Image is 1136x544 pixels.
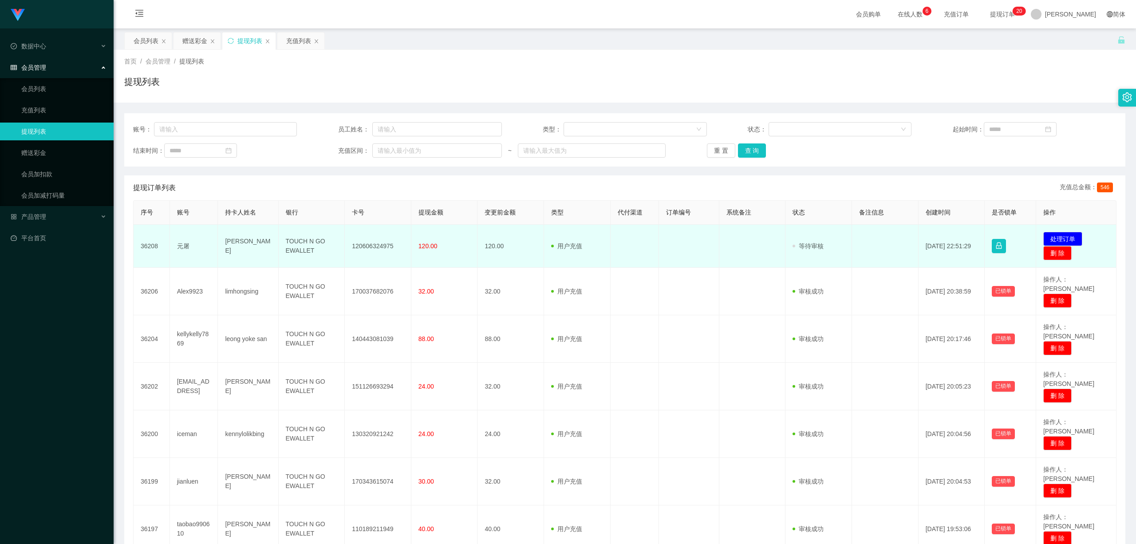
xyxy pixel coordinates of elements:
[1043,294,1072,308] button: 删 除
[372,143,502,158] input: 请输入最小值为
[992,239,1006,253] button: 图标: lock
[502,146,518,155] span: ~
[279,410,345,458] td: TOUCH N GO EWALLET
[21,144,106,162] a: 赠送彩金
[551,430,582,437] span: 用户充值
[477,363,544,410] td: 32.00
[901,127,906,133] i: 图标: down
[279,458,345,505] td: TOUCH N GO EWALLET
[345,268,411,315] td: 170037682076
[140,58,142,65] span: /
[551,525,582,532] span: 用户充值
[1043,436,1072,450] button: 删 除
[352,209,364,216] span: 卡号
[338,146,373,155] span: 充值区间：
[218,268,278,315] td: limhongsing
[518,143,666,158] input: 请输入最大值为
[11,229,106,247] a: 图标: dashboard平台首页
[926,7,929,16] p: 6
[418,288,434,295] span: 32.00
[218,315,278,363] td: leong yoke san
[418,478,434,485] span: 30.00
[418,525,434,532] span: 40.00
[1019,7,1022,16] p: 0
[859,209,884,216] span: 备注信息
[218,225,278,268] td: [PERSON_NAME]
[1013,7,1026,16] sup: 20
[218,363,278,410] td: [PERSON_NAME]
[551,288,582,295] span: 用户充值
[170,225,218,268] td: 元屠
[225,147,232,154] i: 图标: calendar
[738,143,766,158] button: 查 询
[418,383,434,390] span: 24.00
[372,122,502,136] input: 请输入
[992,476,1015,487] button: 已锁单
[992,429,1015,439] button: 已锁单
[992,381,1015,392] button: 已锁单
[225,209,256,216] span: 持卡人姓名
[1045,126,1051,132] i: 图标: calendar
[279,363,345,410] td: TOUCH N GO EWALLET
[418,209,443,216] span: 提现金额
[919,225,985,268] td: [DATE] 22:51:29
[154,122,297,136] input: 请输入
[919,458,985,505] td: [DATE] 20:04:53
[551,478,582,485] span: 用户充值
[11,9,25,21] img: logo.9652507e.png
[134,410,170,458] td: 36200
[793,242,824,250] span: 等待审核
[707,143,735,158] button: 重 置
[133,146,164,155] span: 结束时间：
[551,209,564,216] span: 类型
[1043,209,1056,216] span: 操作
[1016,7,1019,16] p: 2
[696,127,702,133] i: 图标: down
[793,383,824,390] span: 审核成功
[992,334,1015,344] button: 已锁单
[919,315,985,363] td: [DATE] 20:17:46
[174,58,176,65] span: /
[345,315,411,363] td: 140443081039
[939,11,973,17] span: 充值订单
[793,209,805,216] span: 状态
[666,209,691,216] span: 订单编号
[793,478,824,485] span: 审核成功
[21,187,106,204] a: 会员加减打码量
[477,268,544,315] td: 32.00
[134,315,170,363] td: 36204
[1043,418,1094,435] span: 操作人：[PERSON_NAME]
[793,335,824,342] span: 审核成功
[133,125,154,134] span: 账号：
[618,209,643,216] span: 代付渠道
[170,315,218,363] td: kellykelly7869
[21,123,106,140] a: 提现列表
[919,268,985,315] td: [DATE] 20:38:59
[893,11,927,17] span: 在线人数
[314,39,319,44] i: 图标: close
[218,458,278,505] td: [PERSON_NAME]
[124,75,160,88] h1: 提现列表
[919,410,985,458] td: [DATE] 20:04:56
[543,125,564,134] span: 类型：
[345,363,411,410] td: 151126693294
[265,39,270,44] i: 图标: close
[11,213,46,220] span: 产品管理
[992,286,1015,297] button: 已锁单
[477,458,544,505] td: 32.00
[11,64,17,71] i: 图标: table
[1097,183,1113,192] span: 546
[21,80,106,98] a: 会员列表
[11,43,46,50] span: 数据中心
[1043,389,1072,403] button: 删 除
[551,383,582,390] span: 用户充值
[1107,11,1113,17] i: 图标: global
[926,209,951,216] span: 创建时间
[134,225,170,268] td: 36208
[477,225,544,268] td: 120.00
[170,410,218,458] td: iceman
[21,165,106,183] a: 会员加扣款
[228,38,234,44] i: 图标: sync
[345,458,411,505] td: 170343615074
[1043,484,1072,498] button: 删 除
